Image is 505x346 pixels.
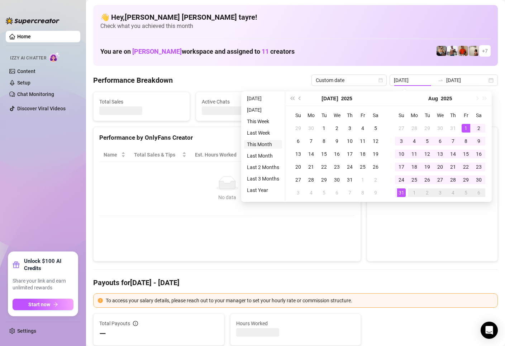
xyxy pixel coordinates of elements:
[256,151,288,159] span: Sales / Hour
[262,48,269,55] span: 11
[394,76,435,84] input: Start date
[24,258,73,272] strong: Unlock $100 AI Credits
[17,80,30,86] a: Setup
[446,76,487,84] input: End date
[49,52,60,62] img: AI Chatter
[104,151,120,159] span: Name
[99,319,130,327] span: Total Payouts
[99,98,184,106] span: Total Sales
[13,278,73,292] span: Share your link and earn unlimited rewards
[100,12,491,22] h4: 👋 Hey, [PERSON_NAME] [PERSON_NAME] tayre !
[132,48,182,55] span: [PERSON_NAME]
[93,75,173,85] h4: Performance Breakdown
[99,148,130,162] th: Name
[100,48,295,56] h1: You are on workspace and assigned to creators
[202,98,286,106] span: Active Chats
[99,328,106,340] span: —
[378,78,383,82] span: calendar
[6,17,59,24] img: logo-BBDzfeDw.svg
[438,77,443,83] span: to
[458,46,468,56] img: Justin
[438,77,443,83] span: swap-right
[305,98,389,106] span: Messages Sent
[99,133,355,143] div: Performance by OnlyFans Creator
[100,22,491,30] span: Check what you achieved this month
[17,106,66,111] a: Discover Viral Videos
[17,34,31,39] a: Home
[469,46,479,56] img: Ralphy
[482,47,488,55] span: + 7
[28,302,50,307] span: Start now
[437,46,447,56] img: George
[13,261,20,268] span: gift
[17,328,36,334] a: Settings
[17,68,35,74] a: Content
[17,91,54,97] a: Chat Monitoring
[134,151,181,159] span: Total Sales & Tips
[130,148,191,162] th: Total Sales & Tips
[373,133,492,143] div: Sales by OnlyFans Creator
[53,302,58,307] span: arrow-right
[106,297,493,304] div: To access your salary details, please reach out to your manager to set your hourly rate or commis...
[13,299,73,310] button: Start nowarrow-right
[447,46,457,56] img: JUSTIN
[195,151,242,159] div: Est. Hours Worked
[133,321,138,326] span: info-circle
[252,148,298,162] th: Sales / Hour
[302,151,345,159] span: Chat Conversion
[236,319,355,327] span: Hours Worked
[93,278,498,288] h4: Payouts for [DATE] - [DATE]
[98,298,103,303] span: exclamation-circle
[298,148,355,162] th: Chat Conversion
[316,75,382,86] span: Custom date
[10,55,46,62] span: Izzy AI Chatter
[481,322,498,339] div: Open Intercom Messenger
[106,193,348,201] div: No data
